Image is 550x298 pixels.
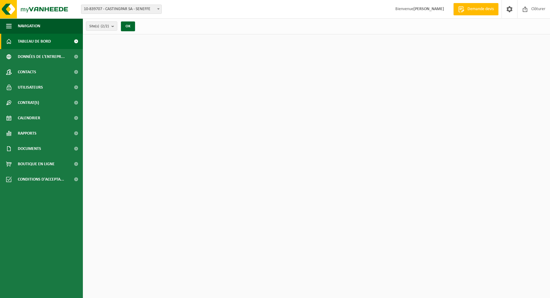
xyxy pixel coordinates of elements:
[121,21,135,31] button: OK
[18,49,65,64] span: Données de l'entrepr...
[18,18,40,34] span: Navigation
[453,3,498,15] a: Demande devis
[101,24,109,28] count: (2/2)
[466,6,495,12] span: Demande devis
[89,22,109,31] span: Site(s)
[18,95,39,110] span: Contrat(s)
[81,5,161,13] span: 10-839707 - CASTINGPAR SA - SENEFFE
[18,34,51,49] span: Tableau de bord
[86,21,117,31] button: Site(s)(2/2)
[18,141,41,156] span: Documents
[413,7,444,11] strong: [PERSON_NAME]
[18,80,43,95] span: Utilisateurs
[18,156,55,172] span: Boutique en ligne
[18,64,36,80] span: Contacts
[18,126,37,141] span: Rapports
[18,110,40,126] span: Calendrier
[81,5,162,14] span: 10-839707 - CASTINGPAR SA - SENEFFE
[18,172,64,187] span: Conditions d'accepta...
